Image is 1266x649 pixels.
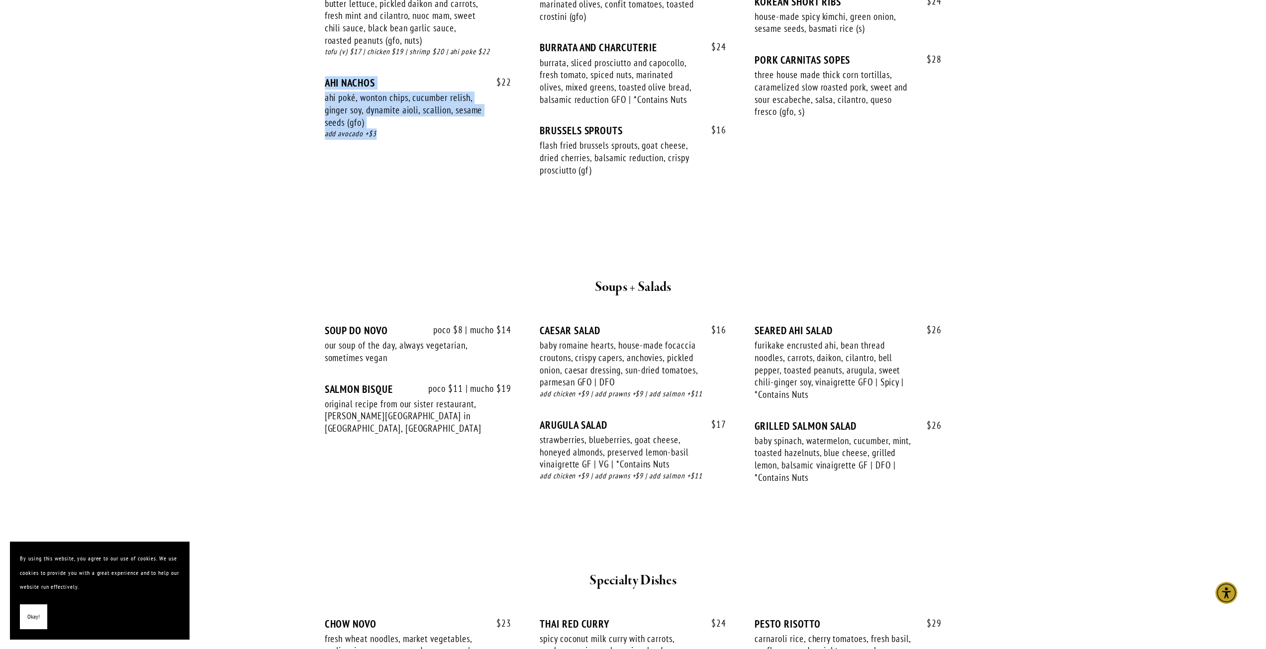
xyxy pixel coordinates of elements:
div: BURRATA AND CHARCUTERIE [540,41,726,54]
span: $ [711,418,716,430]
h2: Soups + Salads [343,277,923,298]
div: PESTO RISOTTO [755,618,941,630]
div: Accessibility Menu [1215,582,1237,604]
p: By using this website, you agree to our use of cookies. We use cookies to provide you with a grea... [20,552,179,594]
div: house-made spicy kimchi, green onion, sesame seeds, basmati rice (s) [755,10,913,35]
span: $ [711,617,716,629]
div: ahi poké, wonton chips, cucumber relish, ginger soy, dynamite aioli, scallion, sesame seeds (gfo) [325,92,483,128]
span: poco $8 | mucho $14 [423,324,511,336]
div: CHOW NOVO [325,618,511,630]
span: $ [711,124,716,136]
div: furikake encrusted ahi, bean thread noodles, carrots, daikon, cilantro, bell pepper, toasted pean... [755,339,913,401]
div: burrata, sliced prosciutto and capocollo, fresh tomato, spiced nuts, marinated olives, mixed gree... [540,57,698,106]
div: GRILLED SALMON SALAD [755,420,941,432]
span: $ [927,53,932,65]
strong: Specialty Dishes [589,572,677,589]
div: PORK CARNITAS SOPES [755,54,941,66]
div: SEARED AHI SALAD [755,324,941,337]
span: 24 [701,618,726,629]
span: $ [496,617,501,629]
div: add chicken +$9 | add prawns +$9 | add salmon +$11 [540,470,726,482]
span: $ [496,76,501,88]
div: tofu (v) $17 | chicken $19 | shrimp $20 | ahi poke $22 [325,46,511,58]
div: baby romaine hearts, house-made focaccia croutons, crispy capers, anchovies, pickled onion, caesa... [540,339,698,388]
span: $ [711,41,716,53]
div: our soup of the day, always vegetarian, sometimes vegan [325,339,483,364]
span: Okay! [27,610,40,624]
div: CAESAR SALAD [540,324,726,337]
span: $ [927,617,932,629]
div: original recipe from our sister restaurant, [PERSON_NAME][GEOGRAPHIC_DATA] in [GEOGRAPHIC_DATA], ... [325,398,483,435]
span: $ [927,324,932,336]
div: flash fried brussels sprouts, goat cheese, dried cherries, balsamic reduction, crispy prosciutto ... [540,139,698,176]
span: 26 [917,420,942,431]
span: 16 [701,324,726,336]
div: add chicken +$9 | add prawns +$9 | add salmon +$11 [540,388,726,400]
span: $ [927,419,932,431]
div: baby spinach, watermelon, cucumber, mint, toasted hazelnuts, blue cheese, grilled lemon, balsamic... [755,435,913,484]
div: ARUGULA SALAD [540,419,726,431]
span: 22 [487,77,511,88]
div: SOUP DO NOVO [325,324,511,337]
span: 23 [487,618,511,629]
span: 24 [701,41,726,53]
span: $ [711,324,716,336]
div: SALMON BISQUE [325,383,511,395]
div: strawberries, blueberries, goat cheese, honeyed almonds, preserved lemon-basil vinaigrette GF | V... [540,434,698,470]
section: Cookie banner [10,542,189,639]
span: 28 [917,54,942,65]
div: BRUSSELS SPROUTS [540,124,726,137]
span: poco $11 | mucho $19 [418,383,511,394]
span: 16 [701,124,726,136]
span: 26 [917,324,942,336]
div: add avocado +$3 [325,128,511,140]
div: three house made thick corn tortillas, caramelized slow roasted pork, sweet and sour escabeche, s... [755,69,913,118]
span: 17 [701,419,726,430]
div: THAI RED CURRY [540,618,726,630]
span: 29 [917,618,942,629]
div: AHI NACHOS [325,77,511,89]
button: Okay! [20,604,47,630]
